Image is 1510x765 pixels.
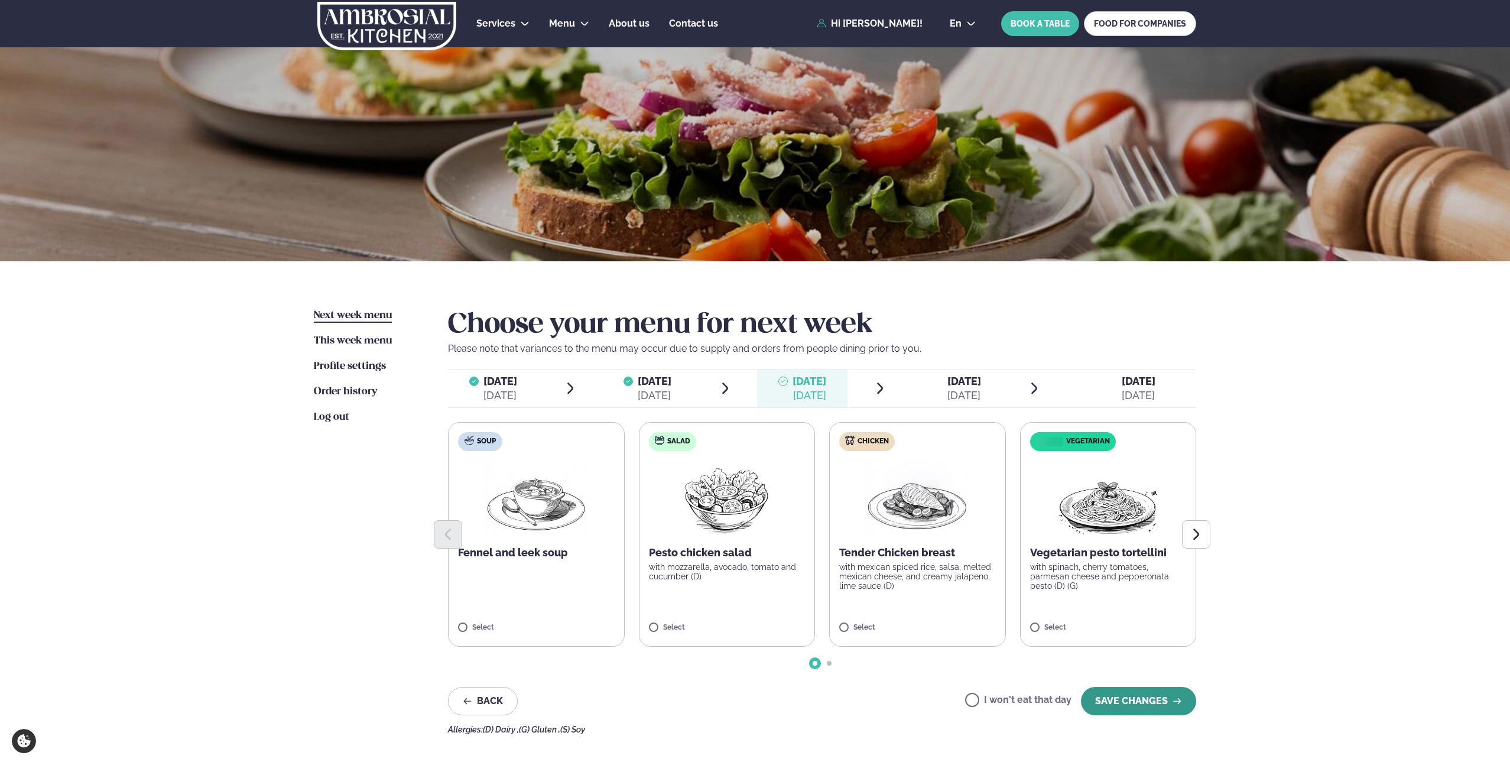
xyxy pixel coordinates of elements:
[476,17,515,31] a: Services
[865,461,969,536] img: Chicken-breast.png
[314,361,386,371] span: Profile settings
[655,436,664,445] img: salad.svg
[669,18,718,29] span: Contact us
[519,725,560,734] span: (G) Gluten ,
[1030,546,1187,560] p: Vegetarian pesto tortellini
[674,461,779,536] img: Salad.png
[1122,388,1155,403] div: [DATE]
[638,375,671,387] span: [DATE]
[314,309,392,323] a: Next week menu
[947,388,981,403] div: [DATE]
[1056,461,1160,536] img: Spagetti.png
[484,461,588,536] img: Soup.png
[1081,687,1196,715] button: SAVE CHANGES
[448,309,1196,342] h2: Choose your menu for next week
[609,17,650,31] a: About us
[448,342,1196,356] p: Please note that variances to the menu may occur due to supply and orders from people dining prio...
[839,546,996,560] p: Tender Chicken breast
[448,725,1196,734] div: Allergies:
[1122,375,1155,387] span: [DATE]
[448,687,518,715] button: Back
[793,375,826,387] span: [DATE]
[483,375,517,387] span: [DATE]
[1084,11,1196,36] a: FOOD FOR COMPANIES
[314,334,392,348] a: This week menu
[940,19,985,28] button: en
[483,388,517,403] div: [DATE]
[669,17,718,31] a: Contact us
[817,18,923,29] a: Hi [PERSON_NAME]!
[314,336,392,346] span: This week menu
[839,562,996,591] p: with mexican spiced rice, salsa, melted mexican cheese, and creamy jalapeno, lime sauce (D)
[667,437,690,446] span: Salad
[609,18,650,29] span: About us
[314,412,349,422] span: Log out
[314,385,377,399] a: Order history
[477,437,496,446] span: Soup
[434,520,462,549] button: Previous slide
[649,562,806,581] p: with mozzarella, avocado, tomato and cucumber (D)
[845,436,855,445] img: chicken.svg
[316,2,457,50] img: logo
[1030,562,1187,591] p: with spinach, cherry tomatoes, parmesan cheese and pepperonata pesto (D) (G)
[314,410,349,424] a: Log out
[649,546,806,560] p: Pesto chicken salad
[793,388,826,403] div: [DATE]
[549,17,575,31] a: Menu
[947,375,981,387] span: [DATE]
[1001,11,1079,36] button: BOOK A TABLE
[1033,436,1066,448] img: icon
[314,387,377,397] span: Order history
[483,725,519,734] span: (D) Dairy ,
[549,18,575,29] span: Menu
[813,661,817,666] span: Go to slide 1
[560,725,585,734] span: (S) Soy
[1066,437,1110,446] span: Vegetarian
[314,310,392,320] span: Next week menu
[465,436,474,445] img: soup.svg
[314,359,386,374] a: Profile settings
[638,388,671,403] div: [DATE]
[858,437,889,446] span: Chicken
[458,546,615,560] p: Fennel and leek soup
[476,18,515,29] span: Services
[12,729,36,753] a: Cookie settings
[1182,520,1210,549] button: Next slide
[827,661,832,666] span: Go to slide 2
[950,19,962,28] span: en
